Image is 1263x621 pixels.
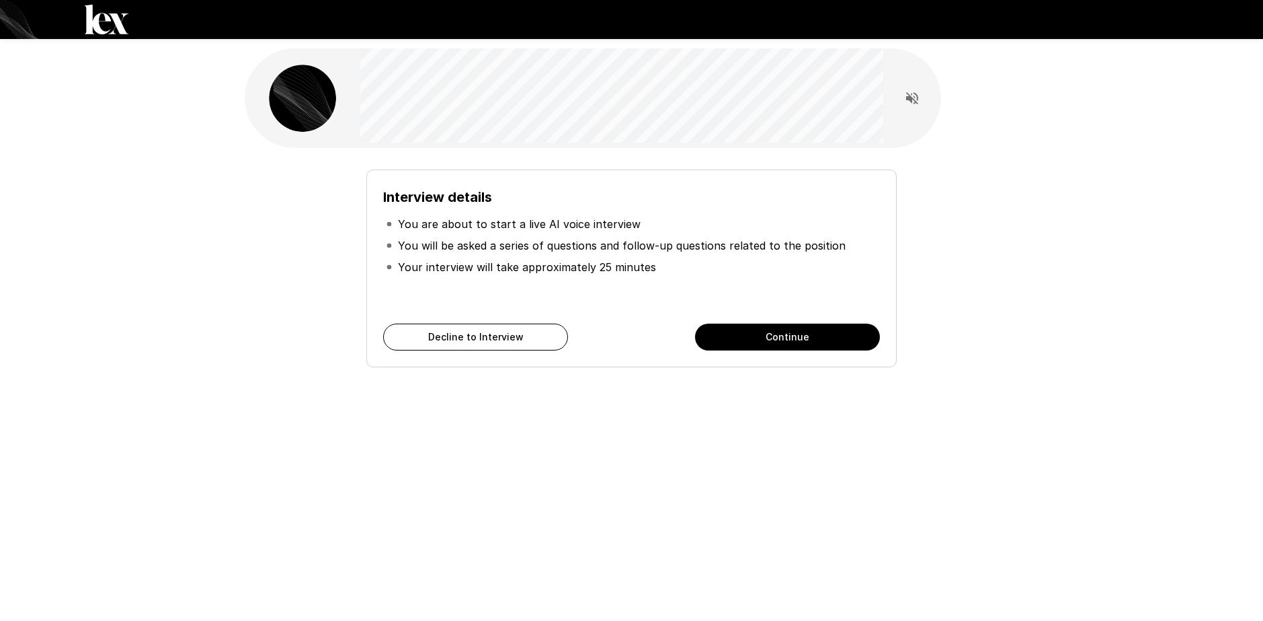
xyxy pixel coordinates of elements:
[398,259,656,275] p: Your interview will take approximately 25 minutes
[695,324,880,351] button: Continue
[899,85,926,112] button: Read questions aloud
[383,189,492,205] b: Interview details
[398,216,641,232] p: You are about to start a live AI voice interview
[383,324,568,351] button: Decline to Interview
[269,65,336,132] img: lex_avatar2.png
[398,238,846,254] p: You will be asked a series of questions and follow-up questions related to the position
